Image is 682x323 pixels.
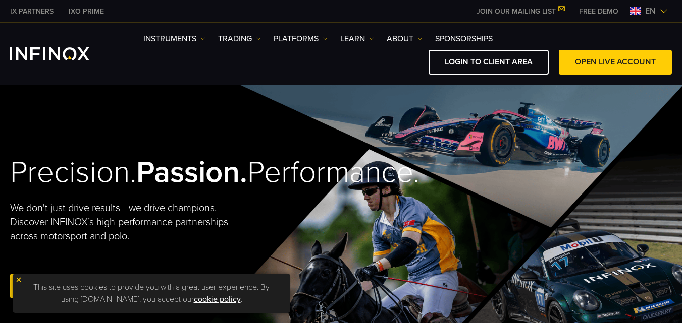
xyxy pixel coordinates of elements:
a: cookie policy [194,294,241,304]
a: OPEN LIVE ACCOUNT [559,50,672,75]
a: Open Live Account [10,274,123,298]
a: LOGIN TO CLIENT AREA [429,50,549,75]
h2: Precision. Performance. [10,154,308,191]
a: JOIN OUR MAILING LIST [469,7,571,16]
a: INFINOX [3,6,61,17]
strong: Passion. [136,154,247,190]
p: This site uses cookies to provide you with a great user experience. By using [DOMAIN_NAME], you a... [18,279,285,308]
a: SPONSORSHIPS [435,33,493,45]
a: ABOUT [387,33,423,45]
a: INFINOX [61,6,112,17]
span: en [641,5,660,17]
a: TRADING [218,33,261,45]
a: INFINOX MENU [571,6,626,17]
a: INFINOX Logo [10,47,113,60]
img: yellow close icon [15,276,22,283]
p: We don't just drive results—we drive champions. Discover INFINOX’s high-performance partnerships ... [10,201,248,243]
a: PLATFORMS [274,33,328,45]
a: Instruments [143,33,205,45]
a: Learn [340,33,374,45]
